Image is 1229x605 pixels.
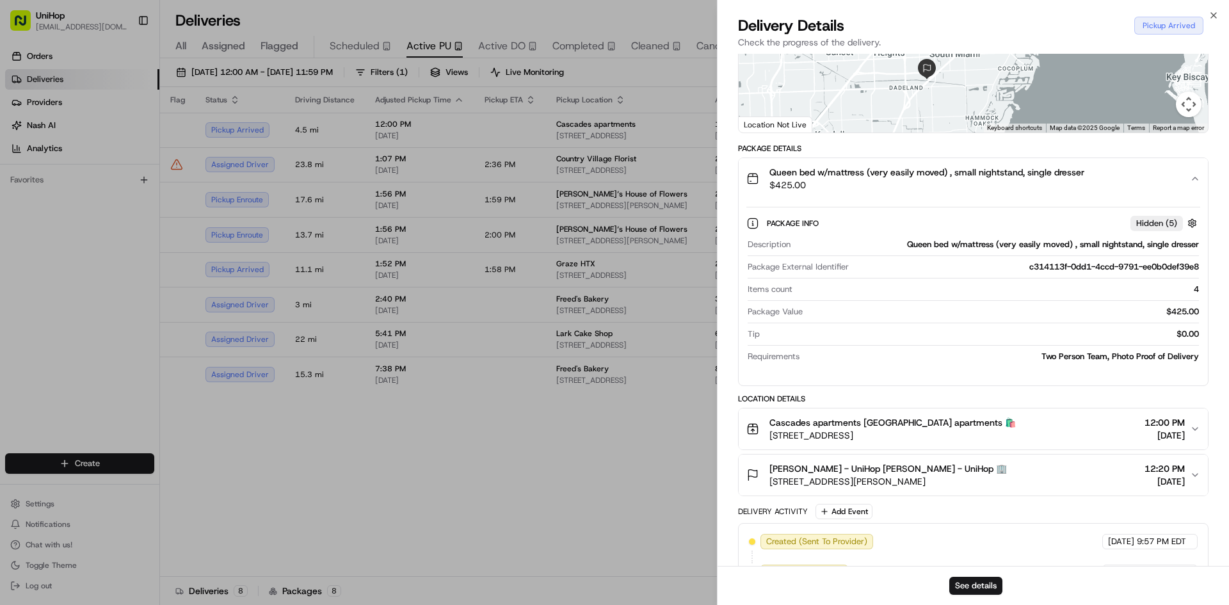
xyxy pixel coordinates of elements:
[769,179,1084,191] span: $425.00
[13,13,38,38] img: Nash
[769,429,1016,442] span: [STREET_ADDRESS]
[26,186,98,198] span: Knowledge Base
[766,536,867,547] span: Created (Sent To Provider)
[103,181,211,204] a: 💻API Documentation
[44,135,162,145] div: We're available if you need us!
[1145,416,1185,429] span: 12:00 PM
[805,351,1199,362] div: Two Person Team, Photo Proof of Delivery
[769,462,1007,475] span: [PERSON_NAME] - UniHop [PERSON_NAME] - UniHop 🏢
[13,51,233,72] p: Welcome 👋
[808,306,1199,318] div: $425.00
[738,506,808,517] div: Delivery Activity
[748,261,849,273] span: Package External Identifier
[1108,536,1134,547] span: [DATE]
[798,284,1199,295] div: 4
[767,218,821,229] span: Package Info
[33,83,211,96] input: Clear
[218,126,233,141] button: Start new chat
[748,351,799,362] span: Requirements
[739,408,1208,449] button: Cascades apartments [GEOGRAPHIC_DATA] apartments 🛍️[STREET_ADDRESS]12:00 PM[DATE]
[769,166,1084,179] span: Queen bed w/mattress (very easily moved) , small nightstand, single dresser
[748,284,792,295] span: Items count
[108,187,118,197] div: 💻
[742,116,784,133] a: Open this area in Google Maps (opens a new window)
[738,15,844,36] span: Delivery Details
[748,328,760,340] span: Tip
[90,216,155,227] a: Powered byPylon
[1153,124,1204,131] a: Report a map error
[1176,92,1201,117] button: Map camera controls
[121,186,205,198] span: API Documentation
[739,455,1208,496] button: [PERSON_NAME] - UniHop [PERSON_NAME] - UniHop 🏢[STREET_ADDRESS][PERSON_NAME]12:20 PM[DATE]
[748,239,791,250] span: Description
[1145,462,1185,475] span: 12:20 PM
[1127,124,1145,131] a: Terms
[854,261,1199,273] div: c314113f-0dd1-4ccd-9791-ee0b0def39e8
[739,199,1208,385] div: Queen bed w/mattress (very easily moved) , small nightstand, single dresser$425.00
[1145,475,1185,488] span: [DATE]
[1130,215,1200,231] button: Hidden (5)
[748,306,803,318] span: Package Value
[1145,429,1185,442] span: [DATE]
[987,124,1042,133] button: Keyboard shortcuts
[949,577,1002,595] button: See details
[738,36,1209,49] p: Check the progress of the delivery.
[1136,218,1177,229] span: Hidden ( 5 )
[739,117,812,133] div: Location Not Live
[8,181,103,204] a: 📗Knowledge Base
[738,394,1209,404] div: Location Details
[1137,536,1186,547] span: 9:57 PM EDT
[765,328,1199,340] div: $0.00
[769,416,1016,429] span: Cascades apartments [GEOGRAPHIC_DATA] apartments 🛍️
[738,143,1209,154] div: Package Details
[815,504,872,519] button: Add Event
[1050,124,1120,131] span: Map data ©2025 Google
[13,122,36,145] img: 1736555255976-a54dd68f-1ca7-489b-9aae-adbdc363a1c4
[742,116,784,133] img: Google
[44,122,210,135] div: Start new chat
[796,239,1199,250] div: Queen bed w/mattress (very easily moved) , small nightstand, single dresser
[13,187,23,197] div: 📗
[127,217,155,227] span: Pylon
[739,158,1208,199] button: Queen bed w/mattress (very easily moved) , small nightstand, single dresser$425.00
[769,475,1007,488] span: [STREET_ADDRESS][PERSON_NAME]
